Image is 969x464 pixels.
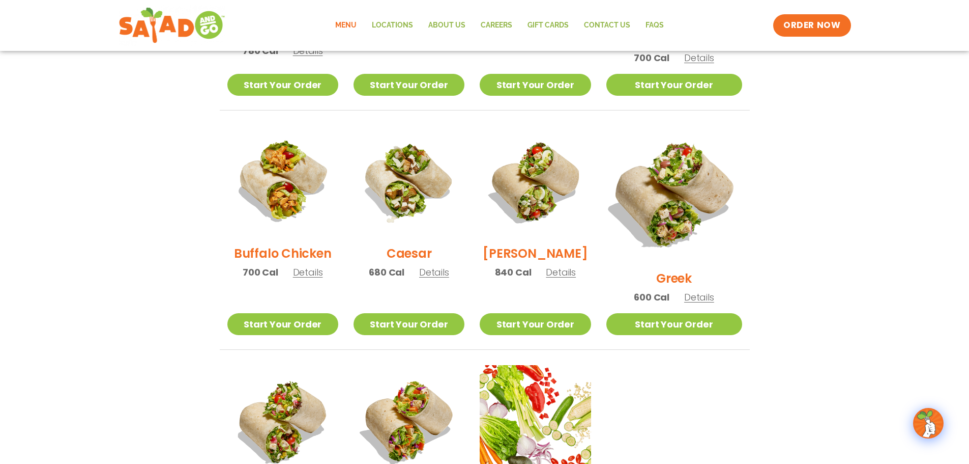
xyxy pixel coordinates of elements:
[364,14,421,37] a: Locations
[293,266,323,279] span: Details
[480,126,591,237] img: Product photo for Cobb Wrap
[606,74,742,96] a: Start Your Order
[594,114,753,274] img: Product photo for Greek Wrap
[354,313,464,335] a: Start Your Order
[354,126,464,237] img: Product photo for Caesar Wrap
[421,14,473,37] a: About Us
[684,51,714,64] span: Details
[227,74,338,96] a: Start Your Order
[354,74,464,96] a: Start Your Order
[546,266,576,279] span: Details
[520,14,576,37] a: GIFT CARDS
[634,290,669,304] span: 600 Cal
[914,409,943,438] img: wpChatIcon
[495,265,532,279] span: 840 Cal
[473,14,520,37] a: Careers
[328,14,364,37] a: Menu
[328,14,671,37] nav: Menu
[783,19,840,32] span: ORDER NOW
[369,265,404,279] span: 680 Cal
[576,14,638,37] a: Contact Us
[634,51,669,65] span: 700 Cal
[480,313,591,335] a: Start Your Order
[480,74,591,96] a: Start Your Order
[638,14,671,37] a: FAQs
[483,244,588,262] h2: [PERSON_NAME]
[684,291,714,304] span: Details
[656,269,692,287] h2: Greek
[419,266,449,279] span: Details
[243,265,278,279] span: 700 Cal
[773,14,850,37] a: ORDER NOW
[606,313,742,335] a: Start Your Order
[227,126,338,237] img: Product photo for Buffalo Chicken Wrap
[234,244,331,262] h2: Buffalo Chicken
[387,244,432,262] h2: Caesar
[227,313,338,335] a: Start Your Order
[119,5,226,46] img: new-SAG-logo-768×292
